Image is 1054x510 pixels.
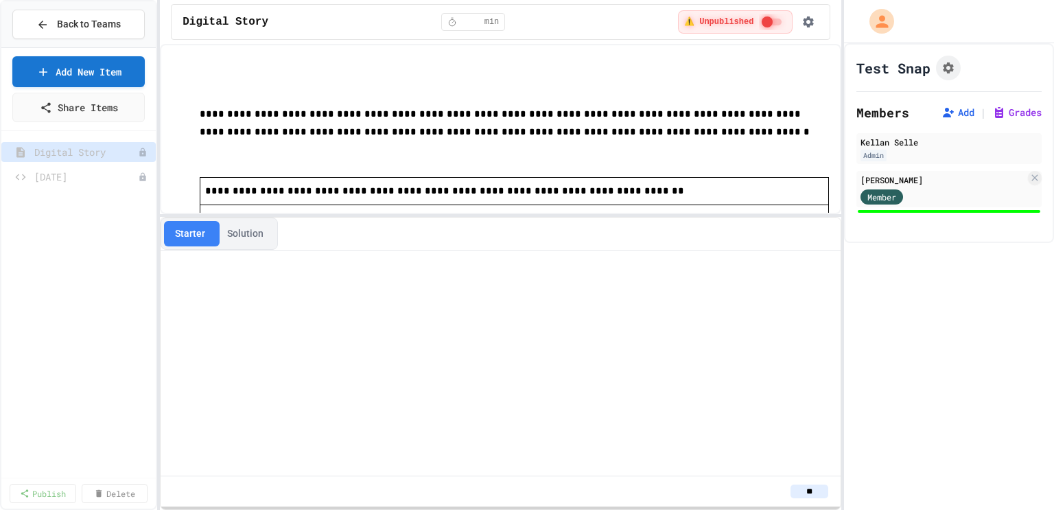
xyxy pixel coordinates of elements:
iframe: chat widget [940,395,1040,454]
div: Unpublished [138,148,148,157]
button: Add [941,106,974,119]
a: Publish [10,484,76,503]
span: | [980,104,987,121]
a: Delete [82,484,148,503]
a: Share Items [12,93,145,122]
button: Grades [992,106,1042,119]
button: Starter [164,221,216,246]
iframe: Snap! Programming Environment [161,251,841,481]
span: ⚠️ Unpublished [684,16,753,27]
div: [PERSON_NAME] [860,174,1025,186]
button: Assignment Settings [936,56,961,80]
span: min [484,16,500,27]
h2: Members [856,103,909,122]
div: Kellan Selle [860,136,1038,148]
button: Back to Teams [12,10,145,39]
iframe: chat widget [996,455,1040,496]
button: Solution [216,221,274,246]
div: Admin [860,150,887,161]
span: Digital Story [34,145,138,159]
span: Back to Teams [57,17,121,32]
div: ⚠️ Students cannot see this content! Click the toggle to publish it and make it visible to your c... [678,10,793,34]
a: Add New Item [12,56,145,87]
div: Unpublished [138,172,148,182]
div: My Account [855,5,898,37]
span: [DATE] [34,170,138,184]
h1: Test Snap [856,58,930,78]
span: Digital Story [183,14,268,30]
span: Member [867,191,896,203]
